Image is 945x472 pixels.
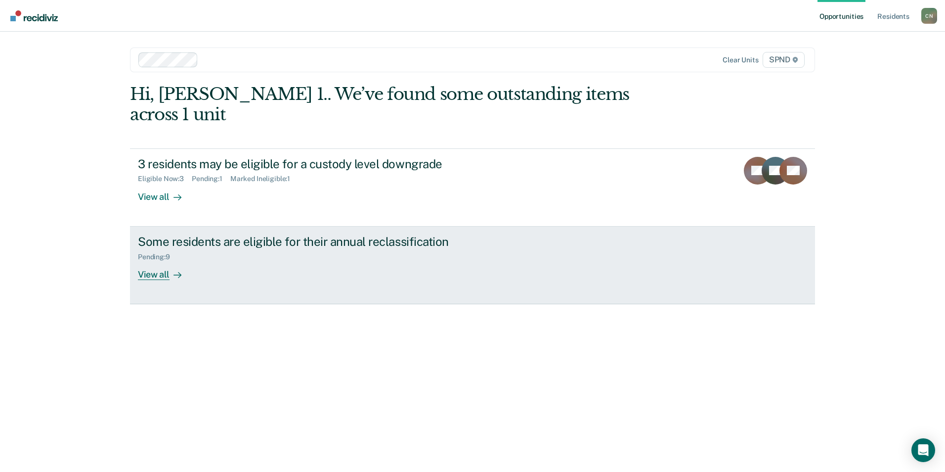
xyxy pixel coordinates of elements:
div: Some residents are eligible for their annual reclassification [138,235,485,249]
span: SPND [763,52,805,68]
img: Recidiviz [10,10,58,21]
div: Eligible Now : 3 [138,175,192,183]
div: Open Intercom Messenger [911,438,935,462]
div: 3 residents may be eligible for a custody level downgrade [138,157,485,171]
button: Profile dropdown button [921,8,937,24]
div: Marked Ineligible : 1 [230,175,298,183]
a: Some residents are eligible for their annual reclassificationPending:9View all [130,227,815,304]
div: View all [138,183,193,202]
div: Hi, [PERSON_NAME] 1.. We’ve found some outstanding items across 1 unit [130,84,678,125]
a: 3 residents may be eligible for a custody level downgradeEligible Now:3Pending:1Marked Ineligible... [130,148,815,227]
div: Pending : 9 [138,253,178,261]
div: Pending : 1 [192,175,230,183]
div: Clear units [723,56,759,64]
div: C N [921,8,937,24]
div: View all [138,261,193,280]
